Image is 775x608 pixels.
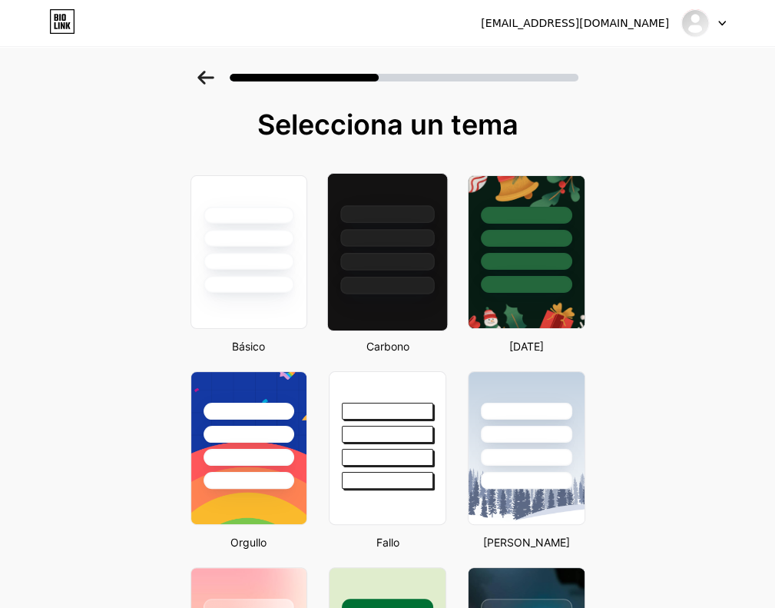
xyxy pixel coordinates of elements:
[186,534,313,550] div: Orgullo
[463,534,590,550] div: [PERSON_NAME]
[184,109,591,140] div: Selecciona un tema
[186,338,313,354] div: Básico
[481,15,669,32] div: [EMAIL_ADDRESS][DOMAIN_NAME]
[463,338,590,354] div: [DATE]
[324,338,451,354] div: Carbono
[324,534,451,550] div: Fallo
[681,8,710,38] img: solaaroficial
